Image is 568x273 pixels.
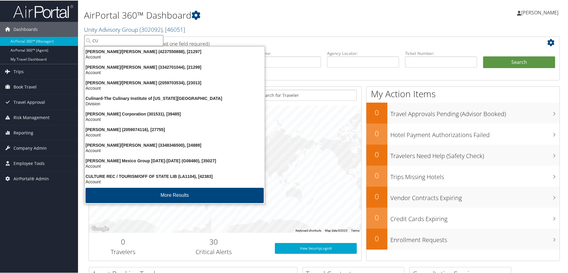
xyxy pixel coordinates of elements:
h2: 0 [93,236,152,246]
a: 0Vendor Contracts Expiring [366,186,560,207]
a: Open this area in Google Maps (opens a new window) [90,224,110,232]
a: 0Credit Cards Expiring [366,207,560,228]
button: More Results [86,187,264,202]
span: Book Travel [14,79,37,94]
div: Account [81,163,268,168]
label: Last Name: [249,50,321,56]
h2: 0 [366,191,387,201]
button: Keyboard shortcuts [296,228,321,232]
img: Google [90,224,110,232]
a: 0Enrollment Requests [366,228,560,249]
span: Map data ©2025 [325,228,347,232]
div: [PERSON_NAME] Mexico Group [DATE]-[DATE] (G08480), [35027] [81,157,268,163]
span: Travel Approval [14,94,45,109]
a: 0Travel Approvals Pending (Advisor Booked) [366,102,560,123]
input: Search for Traveler [252,89,357,100]
div: Account [81,178,268,184]
span: Company Admin [14,140,47,155]
img: airportal-logo.png [13,4,73,18]
h2: 30 [161,236,266,246]
h2: 0 [366,233,387,243]
h3: Trips Missing Hotels [390,169,560,181]
div: Culinard-The Culinary Institute of [US_STATE][GEOGRAPHIC_DATA] [81,95,268,100]
a: 0Trips Missing Hotels [366,165,560,186]
div: CULTURE REC / TOURISM/OFF OF STATE LIB (LA1104), [42383] [81,173,268,178]
a: Unity Advisory Group [84,25,185,33]
h2: 0 [366,149,387,159]
span: [PERSON_NAME] [521,9,558,15]
h3: Credit Cards Expiring [390,211,560,223]
h2: Airtinerary Lookup [93,37,516,47]
span: Trips [14,64,24,79]
label: Agency Locator: [327,50,399,56]
div: [PERSON_NAME] (2059074116), [27755] [81,126,268,132]
h3: Critical Alerts [161,247,266,256]
span: , [ 46051 ] [162,25,185,33]
span: AirPortal® Admin [14,171,49,186]
span: ( 302092 ) [140,25,162,33]
span: Reporting [14,125,33,140]
h3: Travel Approvals Pending (Advisor Booked) [390,106,560,118]
h2: 0 [366,212,387,222]
div: [PERSON_NAME]/[PERSON_NAME] (3342701044), [21299] [81,64,268,69]
span: Employee Tools [14,155,45,170]
div: [PERSON_NAME]/[PERSON_NAME] (2059703534), [23013] [81,79,268,85]
div: Account [81,147,268,153]
span: (at least one field required) [152,40,209,46]
h1: AirPortal 360™ Dashboard [84,8,404,21]
h2: 0 [366,128,387,138]
div: Account [81,132,268,137]
h3: Enrollment Requests [390,232,560,244]
a: 0Hotel Payment Authorizations Failed [366,123,560,144]
div: Division [81,100,268,106]
a: [PERSON_NAME] [517,3,564,21]
div: [PERSON_NAME] Corporation (301531), [39485] [81,111,268,116]
div: [PERSON_NAME]/[PERSON_NAME] (4237550888), [21297] [81,48,268,54]
h2: 0 [366,170,387,180]
h3: Vendor Contracts Expiring [390,190,560,202]
label: Ticket Number: [405,50,477,56]
a: View SecurityLogic® [275,242,357,253]
h3: Hotel Payment Authorizations Failed [390,127,560,139]
div: Account [81,54,268,59]
h3: Travelers Need Help (Safety Check) [390,148,560,160]
div: Account [81,116,268,121]
span: Risk Management [14,109,50,124]
input: Search Accounts [84,34,163,46]
div: Account [81,69,268,75]
h3: Travelers [93,247,152,256]
h2: 0 [366,107,387,117]
a: 0Travelers Need Help (Safety Check) [366,144,560,165]
div: Account [81,85,268,90]
span: Dashboards [14,21,38,36]
button: Search [483,56,555,68]
div: [PERSON_NAME]/[PERSON_NAME] (3348346500), [24889] [81,142,268,147]
a: Terms (opens in new tab) [351,228,359,232]
h1: My Action Items [366,87,560,100]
